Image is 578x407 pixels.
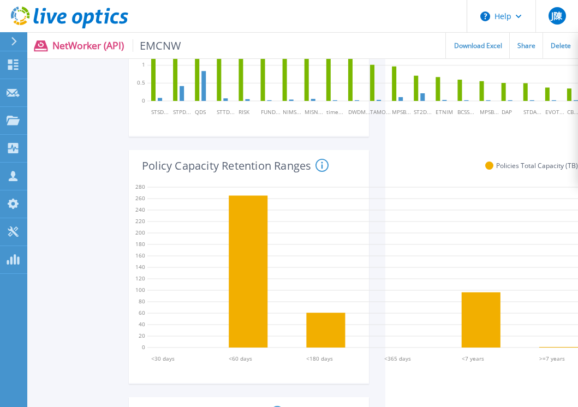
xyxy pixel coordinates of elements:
[151,355,175,362] tspan: <30 days
[151,108,169,116] tspan: STSD...
[52,39,181,52] p: NetWorker (API)
[142,61,145,68] text: 1
[135,206,145,213] text: 240
[135,229,145,236] text: 200
[135,240,145,248] text: 180
[139,309,145,316] text: 60
[173,108,191,116] tspan: STPD...
[539,355,565,362] tspan: >=7 years
[348,108,371,116] tspan: DWDM...
[392,108,411,116] tspan: MPSB...
[436,108,453,116] tspan: ETNIM
[139,332,145,339] text: 20
[195,108,206,116] tspan: QDS
[239,108,250,116] tspan: RISK
[305,108,323,116] tspan: MISN...
[139,320,145,328] text: 40
[502,108,512,116] tspan: DAP
[480,108,499,116] tspan: MPSB...
[135,183,145,190] text: 280
[142,159,329,172] h4: Policy Capacity Retention Ranges
[326,108,343,116] tspan: time...
[454,43,502,49] span: Download Excel
[551,11,562,20] span: J陳
[462,355,484,362] tspan: <7 years
[135,217,145,225] text: 220
[135,194,145,202] text: 260
[142,96,145,104] text: 0
[370,108,391,116] tspan: TAMO...
[414,108,432,116] tspan: ST2D...
[496,161,578,170] span: Policies Total Capacity (TB)
[306,355,333,362] tspan: <180 days
[137,79,145,86] text: 0.5
[142,343,145,351] text: 0
[135,274,145,282] text: 120
[457,108,474,116] tspan: BCSS...
[517,43,535,49] span: Share
[139,297,145,305] text: 80
[523,108,541,116] tspan: STDA...
[133,39,181,52] span: EMCNW
[135,263,145,271] text: 140
[135,252,145,259] text: 160
[229,355,252,362] tspan: <60 days
[135,286,145,294] text: 100
[551,43,571,49] span: Delete
[261,108,281,116] tspan: FUND...
[283,108,301,116] tspan: NIMS...
[217,108,235,116] tspan: STTD...
[545,108,564,116] tspan: EVOT...
[384,355,411,362] tspan: <365 days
